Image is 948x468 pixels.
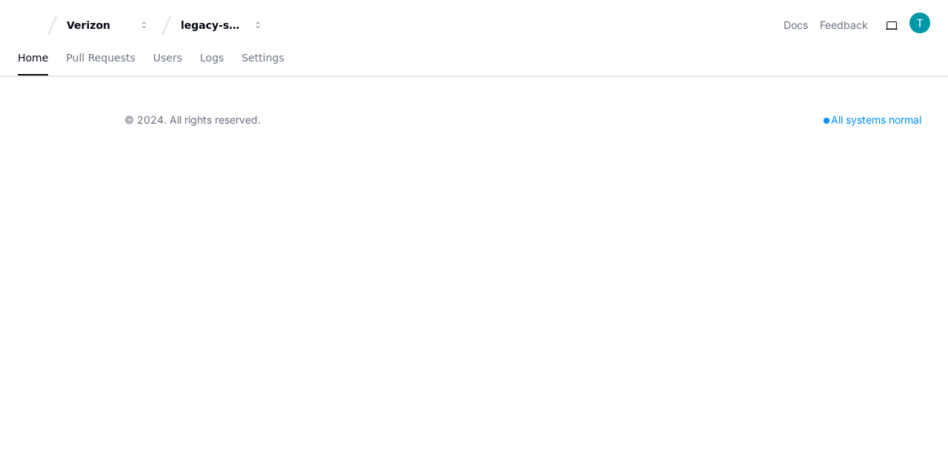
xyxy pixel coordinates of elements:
button: legacy-services [175,12,270,39]
a: Docs [784,18,808,33]
div: All systems normal [815,110,930,130]
span: Home [18,53,48,62]
a: Users [153,41,182,76]
span: Settings [241,53,284,62]
img: ACg8ocL-P3SnoSMinE6cJ4KuvimZdrZkjavFcOgZl8SznIp-YIbKyw=s96-c [909,13,930,33]
a: Pull Requests [66,41,135,76]
a: Settings [241,41,284,76]
span: Pull Requests [66,53,135,62]
div: © 2024. All rights reserved. [124,113,261,127]
button: Verizon [61,12,156,39]
a: Home [18,41,48,76]
button: Feedback [820,18,868,33]
span: Logs [200,53,224,62]
div: legacy-services [181,18,244,33]
a: Logs [200,41,224,76]
span: Users [153,53,182,62]
div: Verizon [67,18,130,33]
